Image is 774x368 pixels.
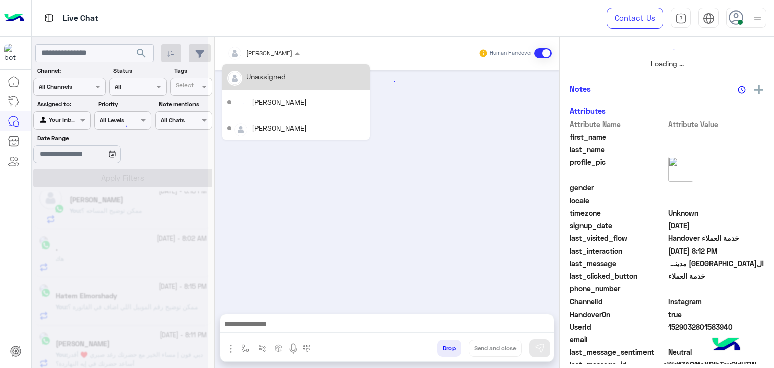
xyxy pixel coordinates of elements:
[221,73,553,90] div: loading...
[572,40,761,58] div: loading...
[570,246,666,256] span: last_interaction
[570,271,666,281] span: last_clicked_button
[570,157,666,180] span: profile_pic
[241,344,249,352] img: select flow
[754,85,763,94] img: add
[234,123,247,136] img: defaultAdmin.png
[570,132,666,142] span: first_name
[252,97,307,107] div: [PERSON_NAME]
[671,8,691,29] a: tab
[4,44,22,62] img: 1403182699927242
[570,334,666,345] span: email
[607,8,663,29] a: Contact Us
[490,49,532,57] small: Human Handover
[668,283,764,294] span: null
[570,283,666,294] span: phone_number
[237,340,254,356] button: select flow
[570,258,666,269] span: last_message
[469,340,522,357] button: Send and close
[535,343,545,353] img: send message
[4,8,24,29] img: Logo
[668,220,764,231] span: 2025-10-02T22:27:34.066Z
[668,246,764,256] span: 2025-10-03T17:12:47.3546134Z
[703,13,715,24] img: tab
[252,122,307,133] div: [PERSON_NAME]
[63,12,98,25] p: Live Chat
[174,81,194,92] div: Select
[237,100,245,108] div: loading...
[258,344,266,352] img: Trigger scenario
[570,144,666,155] span: last_name
[668,182,764,193] span: null
[287,343,299,355] img: send voice note
[570,309,666,320] span: HandoverOn
[651,59,684,68] span: Loading ...
[668,119,764,130] span: Attribute Value
[668,309,764,320] span: true
[751,12,764,25] img: profile
[570,233,666,243] span: last_visited_flow
[570,195,666,206] span: locale
[668,334,764,345] span: null
[570,347,666,357] span: last_message_sentiment
[570,84,591,93] h6: Notes
[246,71,286,82] div: Unassigned
[303,345,311,353] img: make a call
[668,208,764,218] span: Unknown
[246,49,292,57] span: [PERSON_NAME]
[570,208,666,218] span: timezone
[228,72,241,85] img: defaultAdmin.png
[275,344,283,352] img: create order
[668,296,764,307] span: 8
[111,117,128,135] div: loading...
[43,12,55,24] img: tab
[668,233,764,243] span: Handover خدمة العملاء
[675,13,687,24] img: tab
[570,106,606,115] h6: Attributes
[437,340,461,357] button: Drop
[570,296,666,307] span: ChannelId
[271,340,287,356] button: create order
[668,271,764,281] span: خدمة العملاء
[668,195,764,206] span: null
[570,119,666,130] span: Attribute Name
[222,64,370,140] ng-dropdown-panel: Options list
[668,258,764,269] span: القاهرة مدينة نصر
[570,322,666,332] span: UserId
[708,328,744,363] img: hulul-logo.png
[668,157,693,182] img: picture
[668,347,764,357] span: 0
[738,86,746,94] img: notes
[254,340,271,356] button: Trigger scenario
[668,322,764,332] span: 1529032801583940
[570,220,666,231] span: signup_date
[570,182,666,193] span: gender
[225,343,237,355] img: send attachment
